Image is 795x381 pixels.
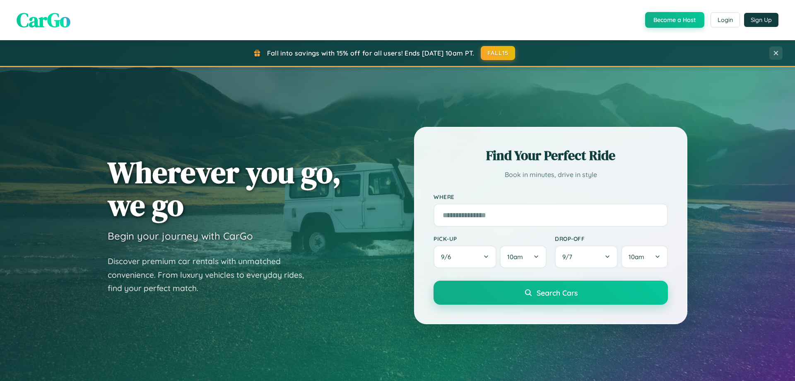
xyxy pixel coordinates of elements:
[434,169,668,181] p: Book in minutes, drive in style
[711,12,740,27] button: Login
[434,193,668,200] label: Where
[555,235,668,242] label: Drop-off
[434,235,547,242] label: Pick-up
[434,146,668,165] h2: Find Your Perfect Ride
[481,46,516,60] button: FALL15
[629,253,644,261] span: 10am
[441,253,455,261] span: 9 / 6
[621,245,668,268] button: 10am
[434,281,668,305] button: Search Cars
[267,49,475,57] span: Fall into savings with 15% off for all users! Ends [DATE] 10am PT.
[537,288,578,297] span: Search Cars
[500,245,547,268] button: 10am
[562,253,576,261] span: 9 / 7
[645,12,704,28] button: Become a Host
[555,245,618,268] button: 9/7
[434,245,496,268] button: 9/6
[108,230,253,242] h3: Begin your journey with CarGo
[108,255,315,295] p: Discover premium car rentals with unmatched convenience. From luxury vehicles to everyday rides, ...
[108,156,341,221] h1: Wherever you go, we go
[507,253,523,261] span: 10am
[17,6,70,34] span: CarGo
[744,13,778,27] button: Sign Up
